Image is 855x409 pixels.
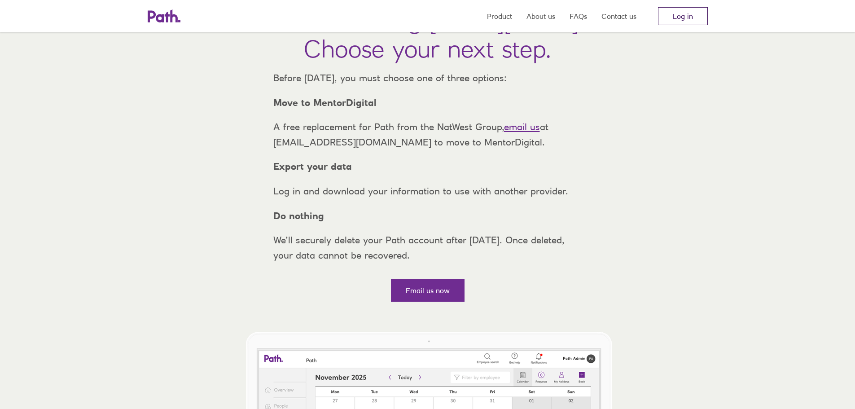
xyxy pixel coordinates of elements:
a: Log in [658,7,708,25]
p: Before [DATE], you must choose one of three options: [266,70,589,86]
a: Email us now [391,279,465,302]
a: email us [504,121,540,132]
strong: Move to MentorDigital [273,97,377,108]
strong: Export your data [273,161,352,172]
h1: Path is closing [DATE][DATE]. Choose your next step. [271,5,584,63]
p: We’ll securely delete your Path account after [DATE]. Once deleted, your data cannot be recovered. [266,233,589,263]
strong: Do nothing [273,210,324,221]
p: Log in and download your information to use with another provider. [266,184,589,199]
p: A free replacement for Path from the NatWest Group, at [EMAIL_ADDRESS][DOMAIN_NAME] to move to Me... [266,119,589,150]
